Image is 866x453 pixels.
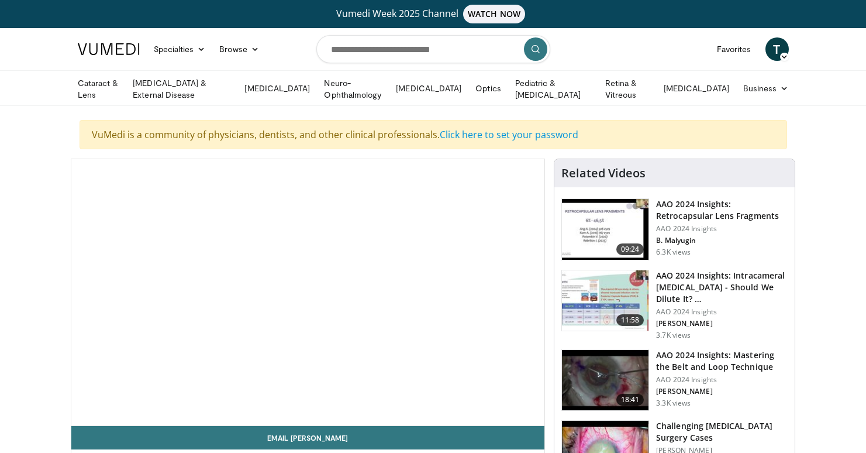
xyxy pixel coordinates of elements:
a: Cataract & Lens [71,77,126,101]
span: 09:24 [616,243,644,255]
h4: Related Videos [561,166,646,180]
p: [PERSON_NAME] [656,387,788,396]
a: [MEDICAL_DATA] [657,77,736,100]
span: 11:58 [616,314,644,326]
h3: AAO 2024 Insights: Retrocapsular Lens Fragments [656,198,788,222]
span: WATCH NOW [463,5,525,23]
a: 11:58 AAO 2024 Insights: Intracameral [MEDICAL_DATA] - Should We Dilute It? … AAO 2024 Insights [... [561,270,788,340]
a: Email [PERSON_NAME] [71,426,545,449]
a: 09:24 AAO 2024 Insights: Retrocapsular Lens Fragments AAO 2024 Insights B. Malyugin 6.3K views [561,198,788,260]
a: Browse [212,37,266,61]
h3: Challenging [MEDICAL_DATA] Surgery Cases [656,420,788,444]
p: AAO 2024 Insights [656,375,788,385]
a: Neuro-Ophthalmology [317,77,389,101]
p: B. Malyugin [656,236,788,245]
p: [PERSON_NAME] [656,319,788,328]
a: [MEDICAL_DATA] [237,77,317,100]
a: [MEDICAL_DATA] [389,77,468,100]
img: VuMedi Logo [78,43,140,55]
a: [MEDICAL_DATA] & External Disease [126,77,237,101]
h3: AAO 2024 Insights: Intracameral [MEDICAL_DATA] - Should We Dilute It? … [656,270,788,305]
p: AAO 2024 Insights [656,307,788,317]
input: Search topics, interventions [316,35,550,63]
img: 22a3a3a3-03de-4b31-bd81-a17540334f4a.150x105_q85_crop-smart_upscale.jpg [562,350,648,411]
a: Specialties [147,37,213,61]
span: 18:41 [616,394,644,406]
div: VuMedi is a community of physicians, dentists, and other clinical professionals. [80,120,787,149]
a: T [765,37,789,61]
a: Business [736,77,796,100]
a: Retina & Vitreous [598,77,657,101]
img: de733f49-b136-4bdc-9e00-4021288efeb7.150x105_q85_crop-smart_upscale.jpg [562,270,648,331]
p: 3.3K views [656,399,691,408]
p: 3.7K views [656,331,691,340]
video-js: Video Player [71,159,545,426]
h3: AAO 2024 Insights: Mastering the Belt and Loop Technique [656,349,788,373]
a: Vumedi Week 2025 ChannelWATCH NOW [80,5,787,23]
a: Optics [468,77,508,100]
p: AAO 2024 Insights [656,224,788,234]
a: Pediatric & [MEDICAL_DATA] [508,77,598,101]
p: 6.3K views [656,248,691,257]
a: Click here to set your password [440,128,578,141]
a: Favorites [710,37,758,61]
img: 01f52a5c-6a53-4eb2-8a1d-dad0d168ea80.150x105_q85_crop-smart_upscale.jpg [562,199,648,260]
a: 18:41 AAO 2024 Insights: Mastering the Belt and Loop Technique AAO 2024 Insights [PERSON_NAME] 3.... [561,349,788,411]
